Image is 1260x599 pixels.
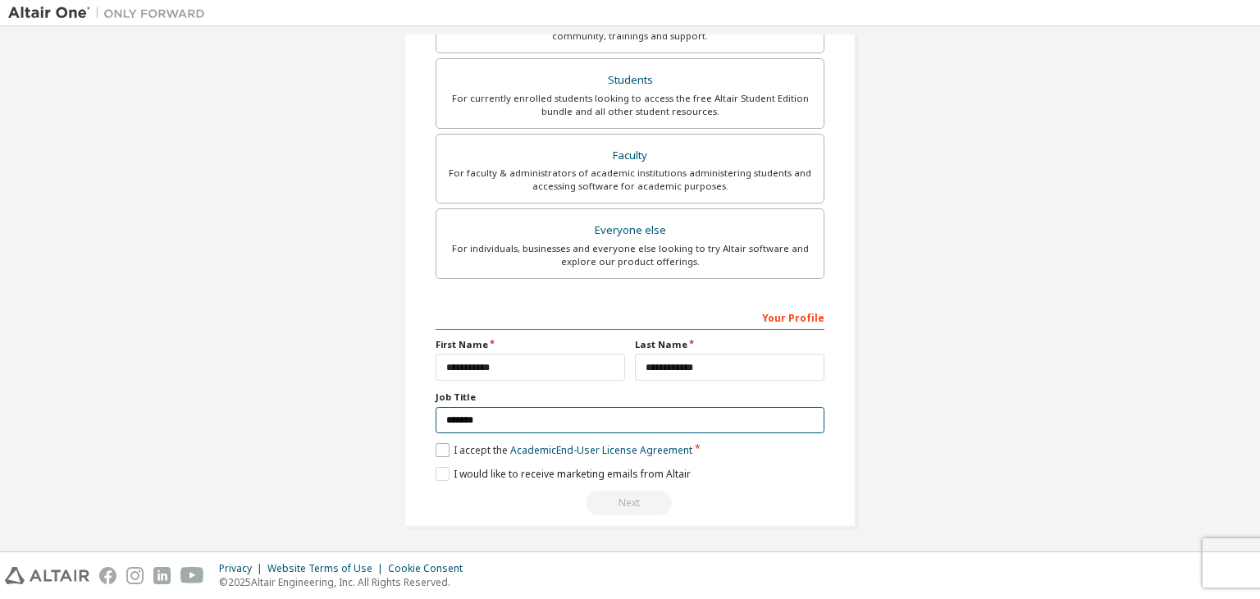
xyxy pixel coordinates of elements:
[446,242,814,268] div: For individuals, businesses and everyone else looking to try Altair software and explore our prod...
[446,219,814,242] div: Everyone else
[180,567,204,584] img: youtube.svg
[219,562,267,575] div: Privacy
[8,5,213,21] img: Altair One
[436,467,691,481] label: I would like to receive marketing emails from Altair
[5,567,89,584] img: altair_logo.svg
[99,567,116,584] img: facebook.svg
[436,304,824,330] div: Your Profile
[446,167,814,193] div: For faculty & administrators of academic institutions administering students and accessing softwa...
[436,338,625,351] label: First Name
[446,69,814,92] div: Students
[388,562,472,575] div: Cookie Consent
[510,443,692,457] a: Academic End-User License Agreement
[219,575,472,589] p: © 2025 Altair Engineering, Inc. All Rights Reserved.
[635,338,824,351] label: Last Name
[126,567,144,584] img: instagram.svg
[436,443,692,457] label: I accept the
[267,562,388,575] div: Website Terms of Use
[446,92,814,118] div: For currently enrolled students looking to access the free Altair Student Edition bundle and all ...
[446,144,814,167] div: Faculty
[153,567,171,584] img: linkedin.svg
[436,491,824,515] div: Read and acccept EULA to continue
[436,391,824,404] label: Job Title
